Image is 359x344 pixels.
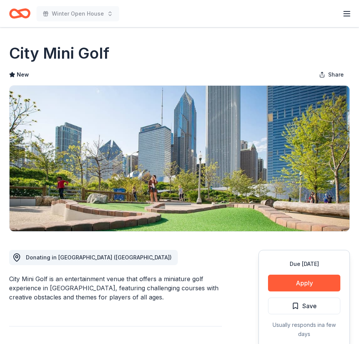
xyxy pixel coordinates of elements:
button: Winter Open House [37,6,119,21]
span: Save [302,301,317,311]
div: Due [DATE] [268,259,340,269]
a: Home [9,5,30,22]
div: Usually responds in a few days [268,320,340,339]
button: Share [313,67,350,82]
span: Donating in [GEOGRAPHIC_DATA] ([GEOGRAPHIC_DATA]) [26,254,172,261]
div: City Mini Golf is an entertainment venue that offers a miniature golf experience in [GEOGRAPHIC_D... [9,274,222,302]
span: Share [328,70,344,79]
button: Save [268,298,340,314]
h1: City Mini Golf [9,43,109,64]
span: Winter Open House [52,9,104,18]
button: Apply [268,275,340,291]
img: Image for City Mini Golf [10,86,349,231]
span: New [17,70,29,79]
